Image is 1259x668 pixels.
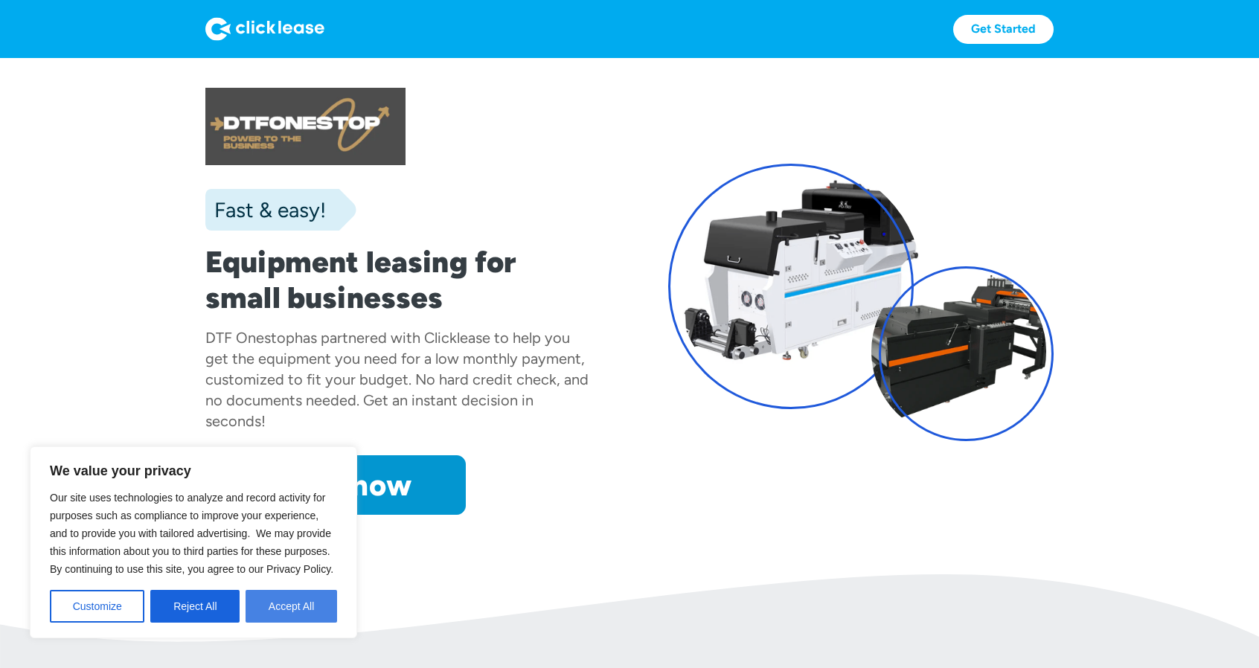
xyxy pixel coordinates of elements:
[205,195,326,225] div: Fast & easy!
[50,492,333,575] span: Our site uses technologies to analyze and record activity for purposes such as compliance to impr...
[246,590,337,623] button: Accept All
[205,329,589,430] div: has partnered with Clicklease to help you get the equipment you need for a low monthly payment, c...
[150,590,240,623] button: Reject All
[50,462,337,480] p: We value your privacy
[205,329,295,347] div: DTF Onestop
[953,15,1054,44] a: Get Started
[205,244,591,315] h1: Equipment leasing for small businesses
[205,17,324,41] img: Logo
[30,446,357,638] div: We value your privacy
[50,590,144,623] button: Customize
